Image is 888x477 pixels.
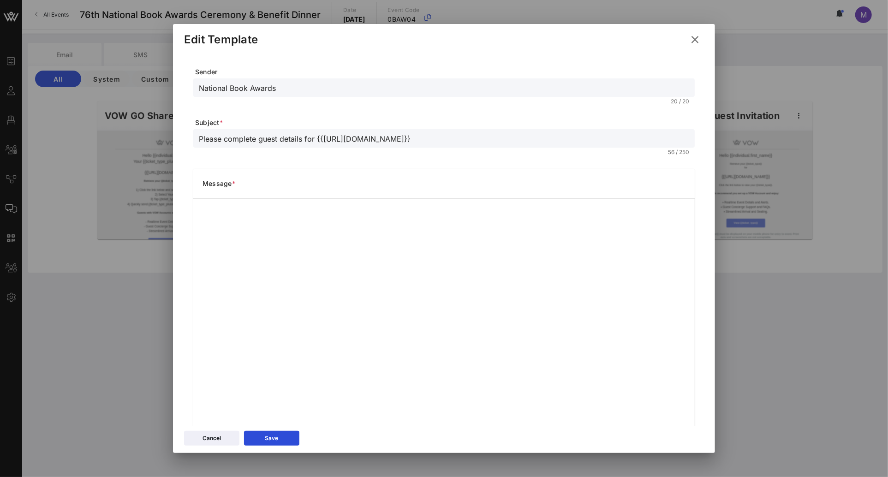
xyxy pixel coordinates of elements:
[199,132,689,144] input: Subject
[265,434,279,443] div: Save
[203,434,221,443] div: Cancel
[671,99,689,105] div: 20 / 20
[184,431,239,446] button: Cancel
[668,149,689,156] div: 56 / 250
[203,179,235,188] span: Message
[184,33,258,47] div: Edit Template
[199,82,689,94] input: From
[244,431,299,446] button: Save
[195,118,695,127] span: Subject
[195,67,695,77] span: Sender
